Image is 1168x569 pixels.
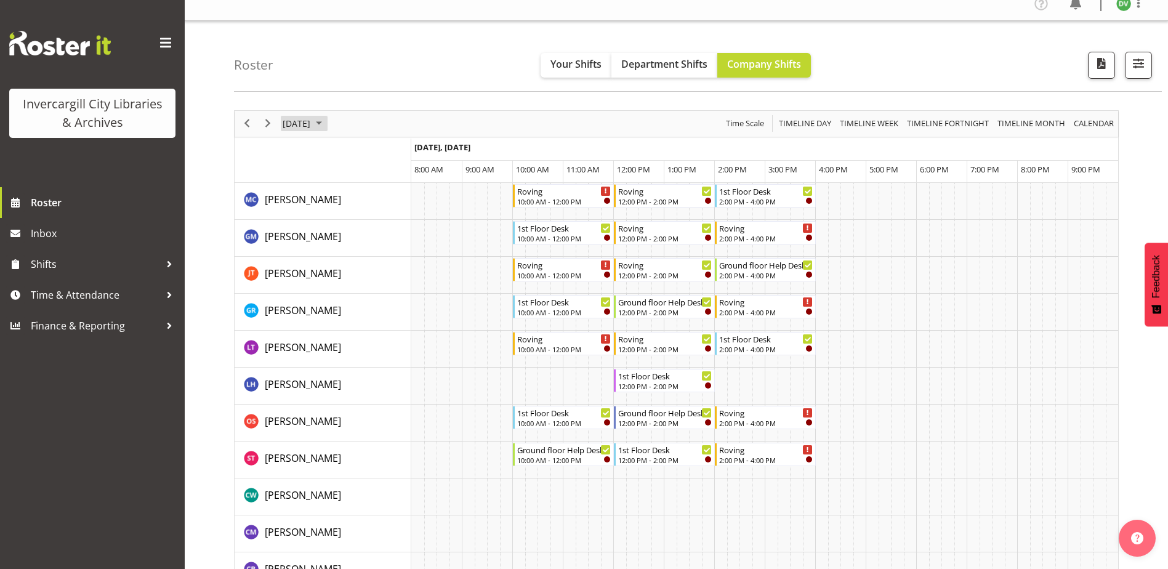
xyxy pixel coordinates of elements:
div: Aurora Catu"s event - Roving Begin From Saturday, September 27, 2025 at 12:00:00 PM GMT+12:00 End... [614,184,715,208]
div: Ground floor Help Desk [618,296,712,308]
div: Roving [618,185,712,197]
button: Timeline Month [996,116,1068,131]
div: 10:00 AM - 12:00 PM [517,233,611,243]
img: Rosterit website logo [9,31,111,55]
div: 10:00 AM - 12:00 PM [517,307,611,317]
div: Glen Tomlinson"s event - Roving Begin From Saturday, September 27, 2025 at 12:00:00 PM GMT+12:00 ... [614,258,715,281]
div: next period [257,111,278,137]
span: Shifts [31,255,160,273]
span: Department Shifts [621,57,707,71]
a: [PERSON_NAME] [265,303,341,318]
span: calendar [1073,116,1115,131]
div: Roving [719,406,813,419]
td: Aurora Catu resource [235,183,411,220]
div: Roving [618,333,712,345]
div: 1st Floor Desk [517,296,611,308]
button: Your Shifts [541,53,611,78]
button: Company Shifts [717,53,811,78]
span: [PERSON_NAME] [265,525,341,539]
div: September 27, 2025 [278,111,329,137]
button: Month [1072,116,1116,131]
div: 1st Floor Desk [618,369,712,382]
button: Timeline Week [838,116,901,131]
span: 11:00 AM [566,164,600,175]
span: Time & Attendance [31,286,160,304]
td: Saniya Thompson resource [235,442,411,478]
div: 12:00 PM - 2:00 PM [618,344,712,354]
span: 9:00 AM [465,164,494,175]
span: [PERSON_NAME] [265,230,341,243]
a: [PERSON_NAME] [265,488,341,502]
span: Timeline Day [778,116,832,131]
div: previous period [236,111,257,137]
div: Glen Tomlinson"s event - Ground floor Help Desk Begin From Saturday, September 27, 2025 at 2:00:0... [715,258,816,281]
div: Lyndsay Tautari"s event - Roving Begin From Saturday, September 27, 2025 at 12:00:00 PM GMT+12:00... [614,332,715,355]
div: Olivia Stanley"s event - Ground floor Help Desk Begin From Saturday, September 27, 2025 at 12:00:... [614,406,715,429]
a: [PERSON_NAME] [265,229,341,244]
button: Download a PDF of the roster for the current day [1088,52,1115,79]
span: [PERSON_NAME] [265,193,341,206]
div: 12:00 PM - 2:00 PM [618,307,712,317]
div: 2:00 PM - 4:00 PM [719,307,813,317]
div: Roving [719,443,813,456]
div: 2:00 PM - 4:00 PM [719,344,813,354]
span: Feedback [1151,255,1162,298]
span: 7:00 PM [970,164,999,175]
div: 10:00 AM - 12:00 PM [517,344,611,354]
div: Gabriel McKay Smith"s event - Roving Begin From Saturday, September 27, 2025 at 2:00:00 PM GMT+12... [715,221,816,244]
div: Roving [719,296,813,308]
div: Gabriel McKay Smith"s event - Roving Begin From Saturday, September 27, 2025 at 12:00:00 PM GMT+1... [614,221,715,244]
button: Filter Shifts [1125,52,1152,79]
div: Grace Roscoe-Squires"s event - Roving Begin From Saturday, September 27, 2025 at 2:00:00 PM GMT+1... [715,295,816,318]
td: Chamique Mamolo resource [235,515,411,552]
div: Grace Roscoe-Squires"s event - 1st Floor Desk Begin From Saturday, September 27, 2025 at 10:00:00... [513,295,614,318]
button: September 2025 [281,116,328,131]
div: Roving [517,185,611,197]
span: [DATE] [281,116,312,131]
span: 1:00 PM [667,164,696,175]
span: Company Shifts [727,57,801,71]
button: Timeline Day [777,116,834,131]
div: Aurora Catu"s event - 1st Floor Desk Begin From Saturday, September 27, 2025 at 2:00:00 PM GMT+12... [715,184,816,208]
div: Lyndsay Tautari"s event - 1st Floor Desk Begin From Saturday, September 27, 2025 at 2:00:00 PM GM... [715,332,816,355]
div: Olivia Stanley"s event - 1st Floor Desk Begin From Saturday, September 27, 2025 at 10:00:00 AM GM... [513,406,614,429]
span: [PERSON_NAME] [265,304,341,317]
span: [PERSON_NAME] [265,377,341,391]
div: 12:00 PM - 2:00 PM [618,270,712,280]
div: 10:00 AM - 12:00 PM [517,418,611,428]
div: Grace Roscoe-Squires"s event - Ground floor Help Desk Begin From Saturday, September 27, 2025 at ... [614,295,715,318]
div: Aurora Catu"s event - Roving Begin From Saturday, September 27, 2025 at 10:00:00 AM GMT+12:00 End... [513,184,614,208]
img: help-xxl-2.png [1131,532,1143,544]
div: 10:00 AM - 12:00 PM [517,196,611,206]
span: 9:00 PM [1071,164,1100,175]
div: Ground floor Help Desk [719,259,813,271]
td: Marion Hawkes resource [235,368,411,405]
div: Saniya Thompson"s event - Roving Begin From Saturday, September 27, 2025 at 2:00:00 PM GMT+12:00 ... [715,443,816,466]
div: 1st Floor Desk [719,185,813,197]
a: [PERSON_NAME] [265,340,341,355]
div: Roving [618,222,712,234]
a: [PERSON_NAME] [265,525,341,539]
td: Glen Tomlinson resource [235,257,411,294]
div: 1st Floor Desk [517,406,611,419]
span: 5:00 PM [869,164,898,175]
div: 10:00 AM - 12:00 PM [517,270,611,280]
a: [PERSON_NAME] [265,451,341,466]
div: 12:00 PM - 2:00 PM [618,381,712,391]
div: 2:00 PM - 4:00 PM [719,196,813,206]
div: Ground floor Help Desk [618,406,712,419]
a: [PERSON_NAME] [265,192,341,207]
div: Lyndsay Tautari"s event - Roving Begin From Saturday, September 27, 2025 at 10:00:00 AM GMT+12:00... [513,332,614,355]
span: [DATE], [DATE] [414,142,470,153]
span: Finance & Reporting [31,317,160,335]
div: Invercargill City Libraries & Archives [22,95,163,132]
span: 6:00 PM [920,164,949,175]
span: Timeline Month [996,116,1066,131]
div: 2:00 PM - 4:00 PM [719,455,813,465]
a: [PERSON_NAME] [265,266,341,281]
div: Ground floor Help Desk [517,443,611,456]
div: 12:00 PM - 2:00 PM [618,418,712,428]
button: Feedback - Show survey [1145,243,1168,326]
